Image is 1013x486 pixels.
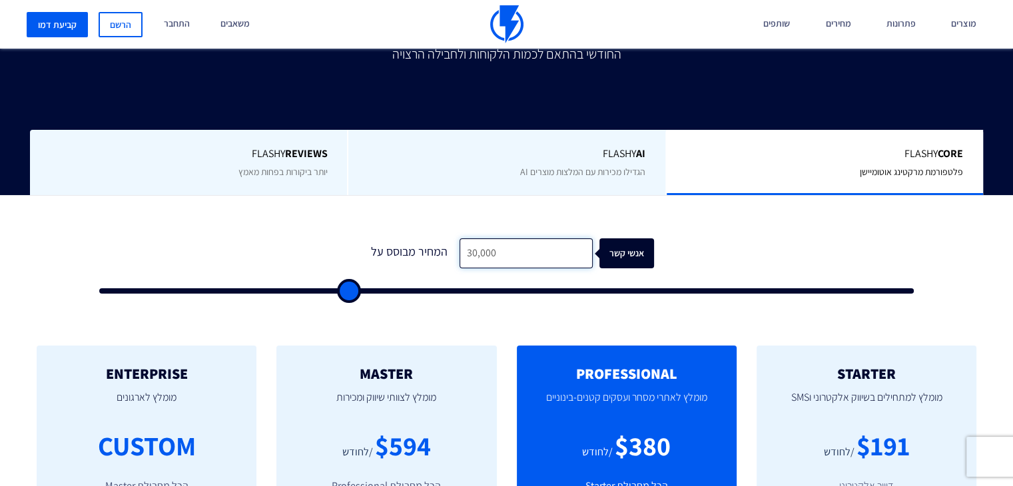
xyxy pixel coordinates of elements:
[537,365,717,381] h2: PROFESSIONAL
[537,381,717,427] p: מומלץ לאתרי מסחר ועסקים קטנים-בינוניים
[342,445,373,460] div: /לחודש
[296,365,476,381] h2: MASTER
[615,427,671,465] div: $380
[57,365,236,381] h2: ENTERPRISE
[636,146,645,160] b: AI
[823,445,854,460] div: /לחודש
[938,146,963,160] b: Core
[687,146,963,162] span: Flashy
[57,381,236,427] p: מומלץ לארגונים
[860,166,963,178] span: פלטפורמת מרקטינג אוטומיישן
[98,427,196,465] div: CUSTOM
[608,238,663,268] div: אנשי קשר
[360,238,460,268] div: המחיר מבוסס על
[284,146,327,160] b: REVIEWS
[777,381,956,427] p: מומלץ למתחילים בשיווק אלקטרוני וSMS
[582,445,613,460] div: /לחודש
[777,365,956,381] h2: STARTER
[50,146,328,162] span: Flashy
[296,381,476,427] p: מומלץ לצוותי שיווק ומכירות
[375,427,431,465] div: $594
[368,146,645,162] span: Flashy
[27,12,88,37] a: קביעת דמו
[520,166,645,178] span: הגדילו מכירות עם המלצות מוצרים AI
[238,166,327,178] span: יותר ביקורות בפחות מאמץ
[99,12,143,37] a: הרשם
[856,427,909,465] div: $191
